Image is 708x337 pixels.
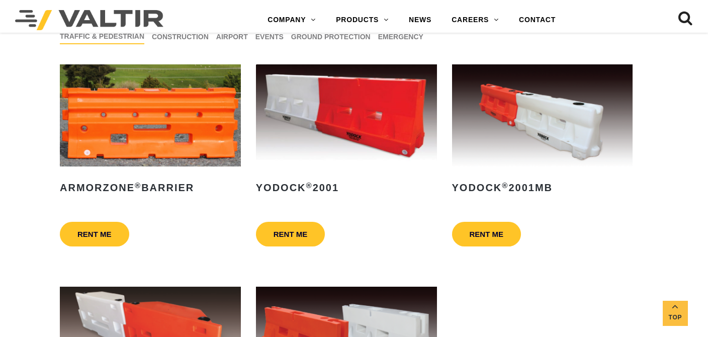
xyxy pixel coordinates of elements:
img: YODOCK® 2001MB [452,64,633,166]
sup: ® [306,181,313,190]
h2: YODOCK 2001 [256,182,437,207]
button: Construction [152,30,209,45]
button: Airport [216,30,248,45]
sup: ® [502,181,508,190]
button: Traffic & Pedestrian [60,30,144,45]
button: RENT ME [256,222,325,247]
button: Ground Protection [291,30,371,45]
a: CONTACT [509,10,566,30]
img: YODOCK® 2001 [256,64,437,166]
a: CAREERS [441,10,509,30]
a: NEWS [399,10,441,30]
button: RENT ME [60,222,129,247]
a: YODOCK® 2001 YODOCK®2001 RENT ME [256,64,437,246]
sup: ® [135,181,141,190]
h2: ArmorZone Barrier [60,182,241,207]
span: Top [663,313,688,323]
h2: YODOCK 2001MB [452,182,633,207]
button: Events [255,30,284,45]
a: COMPANY [257,10,326,30]
a: Top [663,301,688,326]
img: ARMORZONE® TL-2 Water-Filled TL-2 Water-Filled Barrier [60,64,241,166]
button: RENT ME [452,222,521,247]
a: YODOCK® 2001MB YODOCK®2001MB RENT ME [452,64,633,246]
a: PRODUCTS [326,10,399,30]
img: Valtir [15,10,163,30]
a: ARMORZONE® TL-2 Water-Filled TL-2 Water-Filled Barrier ArmorZone®Barrier RENT ME [60,64,241,246]
button: Emergency [378,30,423,45]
